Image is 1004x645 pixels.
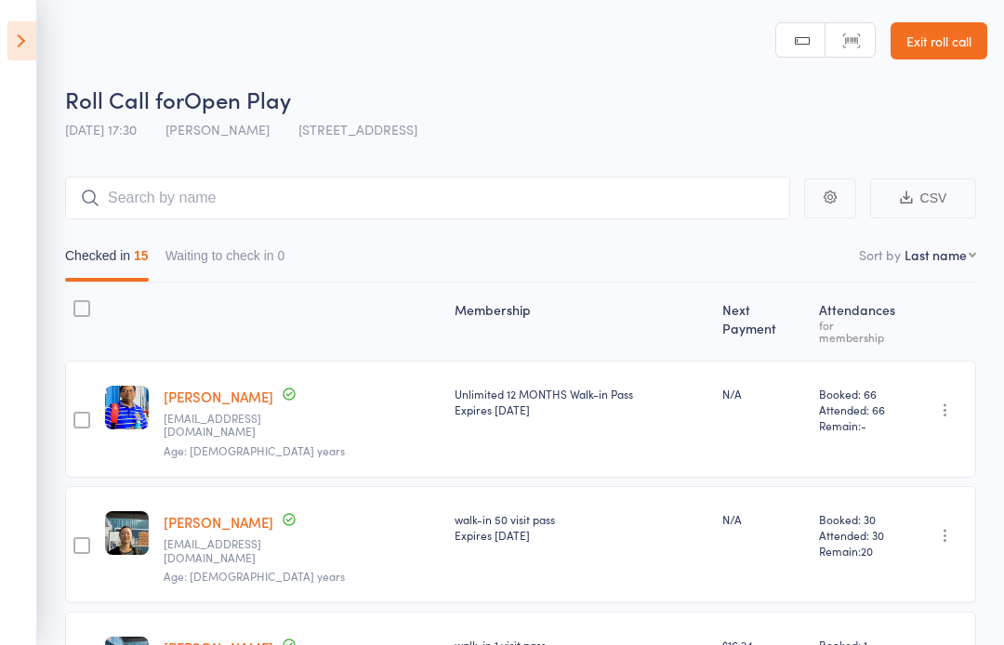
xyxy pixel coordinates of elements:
div: Last name [905,245,967,264]
div: Membership [447,291,715,352]
div: 15 [134,248,149,263]
span: Remain: [819,543,901,559]
span: 20 [861,543,873,559]
div: walk-in 50 visit pass [455,511,707,543]
span: Attended: 30 [819,527,901,543]
a: [PERSON_NAME] [164,387,273,406]
div: Atten­dances [812,291,908,352]
span: Roll Call for [65,84,184,114]
div: Expires [DATE] [455,401,707,417]
div: Unlimited 12 MONTHS Walk-in Pass [455,386,707,417]
input: Search by name [65,177,790,219]
span: Remain: [819,417,901,433]
img: image1693066461.png [105,386,149,429]
span: [DATE] 17:30 [65,120,137,138]
label: Sort by [859,245,901,264]
div: for membership [819,319,901,343]
a: [PERSON_NAME] [164,512,273,532]
span: [PERSON_NAME] [165,120,270,138]
div: Next Payment [715,291,812,352]
span: Open Play [184,84,291,114]
button: CSV [870,178,976,218]
span: Age: [DEMOGRAPHIC_DATA] years [164,442,345,458]
a: Exit roll call [891,22,987,59]
img: image1740340398.png [105,511,149,555]
small: ym2021lg@gmail.com [164,537,284,564]
div: N/A [722,386,805,401]
span: - [861,417,866,433]
div: Expires [DATE] [455,527,707,543]
span: Attended: 66 [819,401,901,417]
button: Waiting to check in0 [165,239,285,282]
span: Booked: 66 [819,386,901,401]
button: Checked in15 [65,239,149,282]
div: N/A [722,511,805,527]
span: Booked: 30 [819,511,901,527]
span: Age: [DEMOGRAPHIC_DATA] years [164,568,345,584]
small: Venubreddy@gmail.com [164,412,284,439]
div: 0 [278,248,285,263]
span: [STREET_ADDRESS] [298,120,417,138]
